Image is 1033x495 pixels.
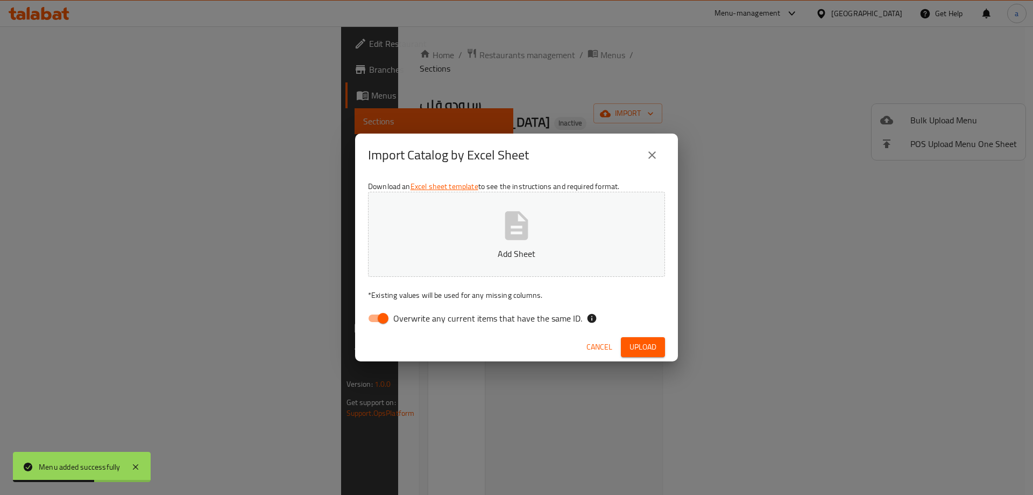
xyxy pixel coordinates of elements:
[368,192,665,277] button: Add Sheet
[368,290,665,301] p: Existing values will be used for any missing columns.
[385,247,648,260] p: Add Sheet
[629,340,656,354] span: Upload
[639,142,665,168] button: close
[355,177,678,333] div: Download an to see the instructions and required format.
[39,461,121,473] div: Menu added successfully
[621,337,665,357] button: Upload
[411,179,478,193] a: Excel sheet template
[393,312,582,325] span: Overwrite any current items that have the same ID.
[586,313,597,324] svg: If the overwrite option isn't selected, then the items that match an existing ID will be ignored ...
[582,337,617,357] button: Cancel
[368,147,529,164] h2: Import Catalog by Excel Sheet
[586,340,612,354] span: Cancel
